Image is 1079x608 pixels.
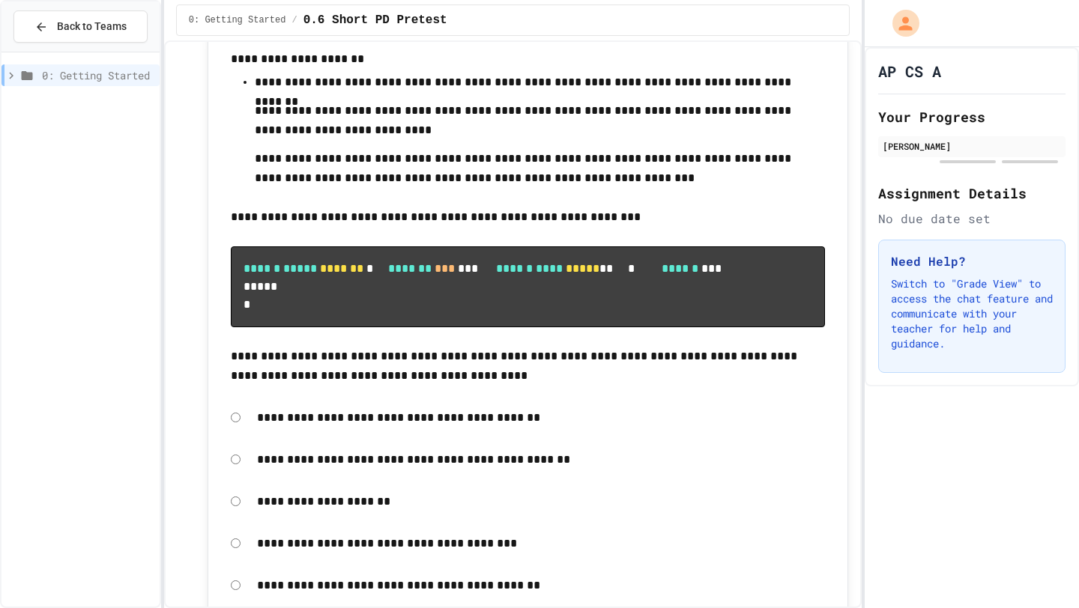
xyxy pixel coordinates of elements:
span: 0: Getting Started [189,14,286,26]
h3: Need Help? [891,252,1053,270]
div: No due date set [878,210,1066,228]
button: Back to Teams [13,10,148,43]
span: 0: Getting Started [42,67,154,83]
p: Switch to "Grade View" to access the chat feature and communicate with your teacher for help and ... [891,276,1053,351]
h2: Your Progress [878,106,1066,127]
span: Back to Teams [57,19,127,34]
div: My Account [877,6,923,40]
span: / [291,14,297,26]
h1: AP CS A [878,61,941,82]
div: [PERSON_NAME] [883,139,1061,153]
span: 0.6 Short PD Pretest [303,11,447,29]
h2: Assignment Details [878,183,1066,204]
